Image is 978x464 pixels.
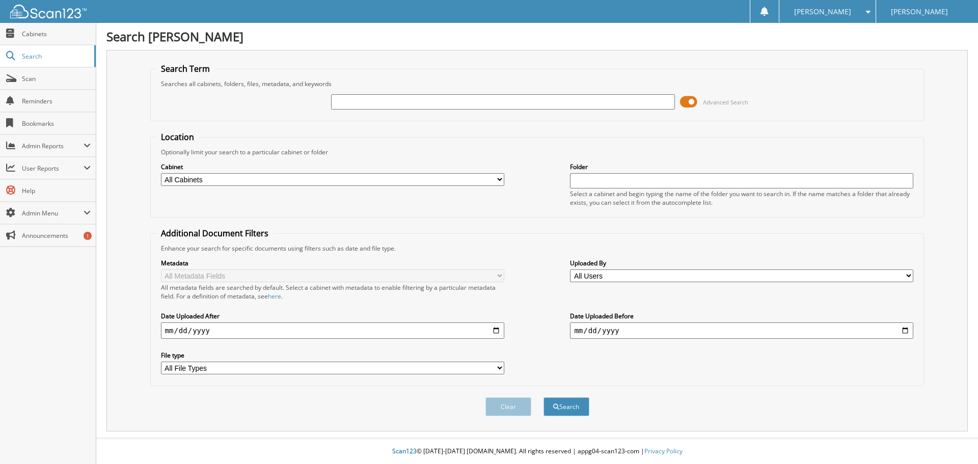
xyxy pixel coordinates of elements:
[570,189,913,207] div: Select a cabinet and begin typing the name of the folder you want to search in. If the name match...
[544,397,589,416] button: Search
[22,164,84,173] span: User Reports
[156,63,215,74] legend: Search Term
[84,232,92,240] div: 1
[156,148,919,156] div: Optionally limit your search to a particular cabinet or folder
[161,283,504,301] div: All metadata fields are searched by default. Select a cabinet with metadata to enable filtering b...
[161,322,504,339] input: start
[570,162,913,171] label: Folder
[161,312,504,320] label: Date Uploaded After
[161,259,504,267] label: Metadata
[392,447,417,455] span: Scan123
[22,119,91,128] span: Bookmarks
[703,98,748,106] span: Advanced Search
[22,209,84,217] span: Admin Menu
[644,447,683,455] a: Privacy Policy
[22,186,91,195] span: Help
[22,52,89,61] span: Search
[570,322,913,339] input: end
[22,231,91,240] span: Announcements
[106,28,968,45] h1: Search [PERSON_NAME]
[891,9,948,15] span: [PERSON_NAME]
[96,439,978,464] div: © [DATE]-[DATE] [DOMAIN_NAME]. All rights reserved | appg04-scan123-com |
[794,9,851,15] span: [PERSON_NAME]
[156,131,199,143] legend: Location
[570,312,913,320] label: Date Uploaded Before
[156,79,919,88] div: Searches all cabinets, folders, files, metadata, and keywords
[161,162,504,171] label: Cabinet
[156,228,274,239] legend: Additional Document Filters
[570,259,913,267] label: Uploaded By
[22,30,91,38] span: Cabinets
[485,397,531,416] button: Clear
[22,142,84,150] span: Admin Reports
[10,5,87,18] img: scan123-logo-white.svg
[22,97,91,105] span: Reminders
[22,74,91,83] span: Scan
[268,292,281,301] a: here
[161,351,504,360] label: File type
[156,244,919,253] div: Enhance your search for specific documents using filters such as date and file type.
